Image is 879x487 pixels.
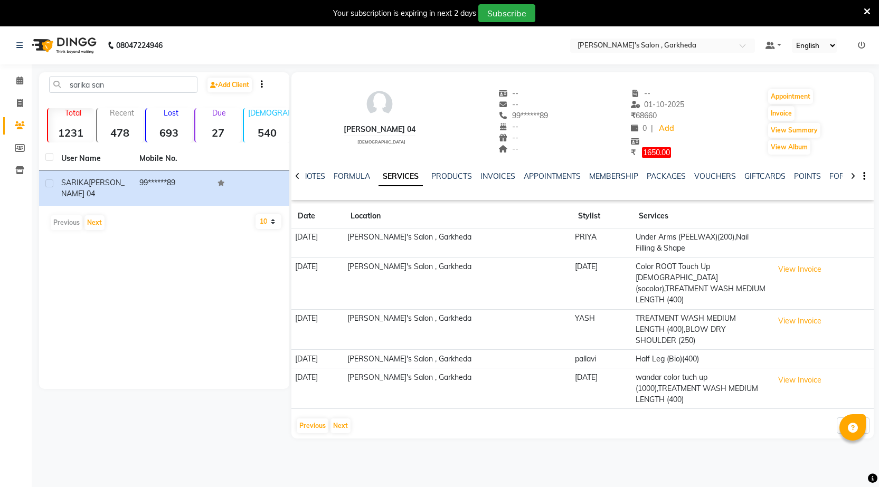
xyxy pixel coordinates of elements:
a: MEMBERSHIP [589,171,638,181]
b: 08047224946 [116,31,163,60]
strong: 693 [146,126,192,139]
span: -- [631,89,651,98]
span: 68660 [631,111,657,120]
button: Next [330,418,351,433]
td: YASH [572,309,632,350]
span: ₹ [631,111,636,120]
p: Recent [101,108,143,118]
strong: 27 [195,126,241,139]
button: Appointment [768,89,813,104]
button: View Album [768,140,810,155]
a: NOTES [301,171,325,181]
input: Search by Name/Mobile/Email/Code [49,77,197,93]
a: POINTS [794,171,821,181]
button: View Invoice [773,313,826,329]
td: [DATE] [572,368,632,409]
td: Under Arms (PEELWAX)(200),Nail Filling & Shape [632,228,770,257]
td: [PERSON_NAME]'s Salon , Garkheda [344,228,572,257]
a: Add Client [207,78,252,92]
a: Add [657,121,676,136]
p: Lost [150,108,192,118]
a: FORMULA [334,171,370,181]
div: [PERSON_NAME] 04 [344,124,415,135]
span: 1650.00 [642,147,671,158]
span: | [651,123,653,134]
strong: 478 [97,126,143,139]
span: -- [498,133,518,142]
div: Your subscription is expiring in next 2 days [333,8,476,19]
span: -- [498,89,518,98]
span: ₹ [631,148,636,157]
a: PRODUCTS [431,171,472,181]
td: [DATE] [291,368,344,409]
td: [DATE] [291,228,344,257]
span: 01-10-2025 [631,100,685,109]
span: -- [498,100,518,109]
td: wandar color tuch up (1000),TREATMENT WASH MEDIUM LENGTH (400) [632,368,770,409]
td: [PERSON_NAME]'s Salon , Garkheda [344,257,572,309]
strong: 540 [244,126,290,139]
td: Color ROOT Touch Up [DEMOGRAPHIC_DATA](socolor),TREATMENT WASH MEDIUM LENGTH (400) [632,257,770,309]
th: Services [632,204,770,228]
a: GIFTCARDS [744,171,786,181]
p: Due [197,108,241,118]
p: Total [52,108,94,118]
td: [DATE] [572,257,632,309]
td: PRIYA [572,228,632,257]
button: Next [84,215,105,230]
td: [PERSON_NAME]'s Salon , Garkheda [344,350,572,368]
td: [DATE] [291,309,344,350]
a: APPOINTMENTS [524,171,581,181]
img: logo [27,31,99,60]
td: [PERSON_NAME]'s Salon , Garkheda [344,309,572,350]
button: View Summary [768,123,820,138]
strong: 1231 [48,126,94,139]
button: View Invoice [773,261,826,278]
td: [DATE] [291,350,344,368]
p: [DEMOGRAPHIC_DATA] [248,108,290,118]
th: Date [291,204,344,228]
span: 0 [631,123,647,133]
a: VOUCHERS [694,171,736,181]
a: PACKAGES [647,171,686,181]
td: Half Leg (Bio)(400) [632,350,770,368]
button: View Invoice [773,372,826,388]
a: SERVICES [379,167,423,186]
button: Subscribe [478,4,535,22]
img: avatar [364,88,395,120]
th: User Name [55,147,133,171]
a: FORMS [829,171,856,181]
td: pallavi [572,350,632,368]
span: SARIKA [61,178,89,187]
span: -- [498,122,518,131]
th: Stylist [572,204,632,228]
span: [DEMOGRAPHIC_DATA] [357,139,405,145]
button: Invoice [768,106,795,121]
a: INVOICES [480,171,515,181]
button: Previous [297,418,328,433]
td: [DATE] [291,257,344,309]
span: -- [498,144,518,154]
span: [PERSON_NAME] 04 [61,178,125,198]
td: [PERSON_NAME]'s Salon , Garkheda [344,368,572,409]
th: Location [344,204,572,228]
th: Mobile No. [133,147,211,171]
td: TREATMENT WASH MEDIUM LENGTH (400),BLOW DRY SHOULDER (250) [632,309,770,350]
iframe: chat widget [835,445,868,476]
